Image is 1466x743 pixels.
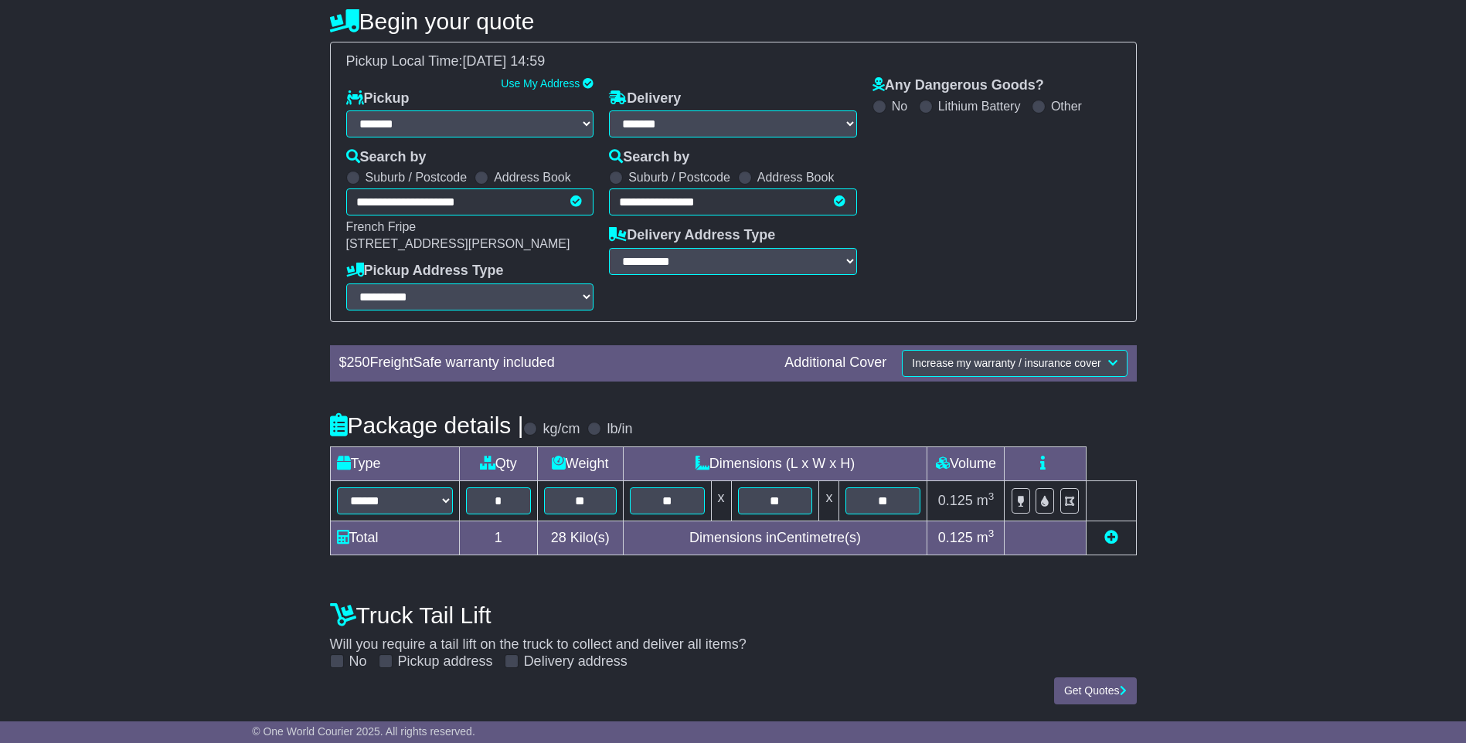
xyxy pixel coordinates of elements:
[346,220,417,233] span: French Fripe
[819,480,839,521] td: x
[551,530,566,545] span: 28
[501,77,580,90] a: Use My Address
[938,493,973,508] span: 0.125
[346,90,410,107] label: Pickup
[322,595,1145,670] div: Will you require a tail lift on the truck to collect and deliver all items?
[524,653,628,670] label: Delivery address
[543,421,580,438] label: kg/cm
[757,170,835,185] label: Address Book
[977,493,995,508] span: m
[330,412,524,438] h4: Package details |
[537,521,623,555] td: Kilo(s)
[330,602,1137,628] h4: Truck Tail Lift
[537,446,623,480] td: Weight
[347,355,370,370] span: 250
[623,521,927,555] td: Dimensions in Centimetre(s)
[252,725,475,738] span: © One World Courier 2025. All rights reserved.
[1051,99,1082,114] label: Other
[1104,530,1118,545] a: Add new item
[892,99,907,114] label: No
[988,528,995,539] sup: 3
[463,53,546,69] span: [DATE] 14:59
[927,446,1005,480] td: Volume
[938,99,1021,114] label: Lithium Battery
[938,530,973,545] span: 0.125
[332,355,777,371] div: $ FreightSafe warranty included
[330,446,459,480] td: Type
[977,530,995,545] span: m
[711,480,731,521] td: x
[988,490,995,502] sup: 3
[872,77,1044,94] label: Any Dangerous Goods?
[623,446,927,480] td: Dimensions (L x W x H)
[398,653,493,670] label: Pickup address
[346,237,570,250] span: [STREET_ADDRESS][PERSON_NAME]
[609,227,775,244] label: Delivery Address Type
[459,446,537,480] td: Qty
[777,355,894,371] div: Additional Cover
[494,170,571,185] label: Address Book
[1054,677,1137,704] button: Get Quotes
[628,170,730,185] label: Suburb / Postcode
[902,350,1127,377] button: Increase my warranty / insurance cover
[366,170,468,185] label: Suburb / Postcode
[609,90,681,107] label: Delivery
[459,521,537,555] td: 1
[349,653,367,670] label: No
[607,421,632,438] label: lb/in
[912,357,1100,369] span: Increase my warranty / insurance cover
[346,149,427,166] label: Search by
[330,8,1137,34] h4: Begin your quote
[330,521,459,555] td: Total
[338,53,1128,70] div: Pickup Local Time:
[346,263,504,280] label: Pickup Address Type
[609,149,689,166] label: Search by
